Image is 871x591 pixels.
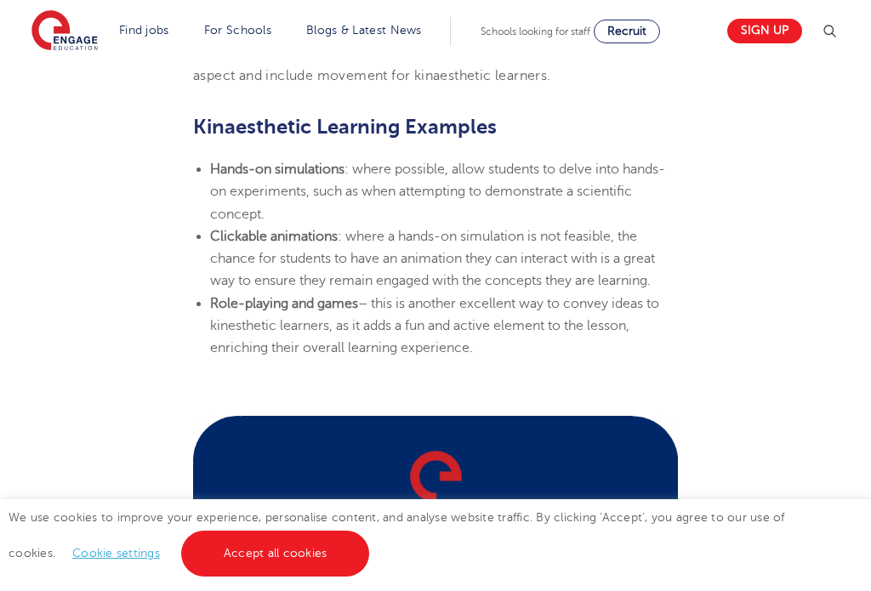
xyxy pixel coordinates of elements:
[481,26,590,37] span: Schools looking for staff
[193,115,497,139] span: Kinaesthetic Learning Examples
[9,511,785,560] span: We use cookies to improve your experience, personalise content, and analyse website traffic. By c...
[607,25,646,37] span: Recruit
[210,162,344,177] b: Hands-on simulations
[210,162,665,222] span: : where possible, allow students to delve into hands-on experiments, such as when attempting to d...
[31,10,98,53] img: Engage Education
[181,531,370,577] a: Accept all cookies
[72,547,160,560] a: Cookie settings
[119,24,169,37] a: Find jobs
[210,296,659,356] span: – this is another excellent way to convey ideas to kinesthetic learners, as it adds a fun and act...
[727,19,802,43] a: Sign up
[204,24,271,37] a: For Schools
[210,296,358,311] b: Role-playing and games
[306,24,422,37] a: Blogs & Latest News
[210,229,338,244] b: Clickable animations
[193,45,662,82] span: Make sure you have ‘hands-on’ experiences, lessons that have a practical aspect and include movem...
[594,20,660,43] a: Recruit
[210,229,655,289] span: : where a hands-on simulation is not feasible, the chance for students to have an animation they ...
